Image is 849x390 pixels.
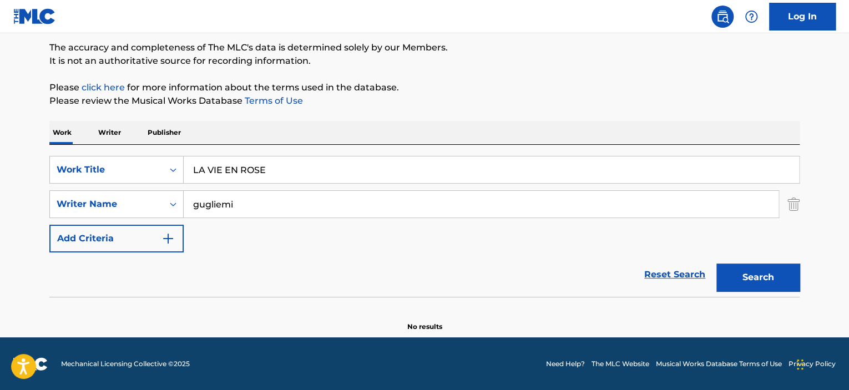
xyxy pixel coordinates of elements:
a: click here [82,82,125,93]
span: Mechanical Licensing Collective © 2025 [61,359,190,369]
p: Publisher [144,121,184,144]
a: Need Help? [546,359,585,369]
div: Help [740,6,762,28]
div: Writer Name [57,197,156,211]
a: Privacy Policy [789,359,836,369]
a: The MLC Website [592,359,649,369]
p: Please review the Musical Works Database [49,94,800,108]
p: The accuracy and completeness of The MLC's data is determined solely by our Members. [49,41,800,54]
img: help [745,10,758,23]
button: Add Criteria [49,225,184,252]
a: Public Search [711,6,734,28]
p: Writer [95,121,124,144]
p: Please for more information about the terms used in the database. [49,81,800,94]
iframe: Chat Widget [794,337,849,390]
img: logo [13,357,48,371]
img: 9d2ae6d4665cec9f34b9.svg [161,232,175,245]
img: Delete Criterion [787,190,800,218]
p: Work [49,121,75,144]
a: Musical Works Database Terms of Use [656,359,782,369]
img: MLC Logo [13,8,56,24]
img: search [716,10,729,23]
a: Reset Search [639,262,711,287]
p: It is not an authoritative source for recording information. [49,54,800,68]
div: Drag [797,348,803,381]
p: No results [407,308,442,332]
button: Search [716,264,800,291]
form: Search Form [49,156,800,297]
a: Terms of Use [242,95,303,106]
div: Work Title [57,163,156,176]
a: Log In [769,3,836,31]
